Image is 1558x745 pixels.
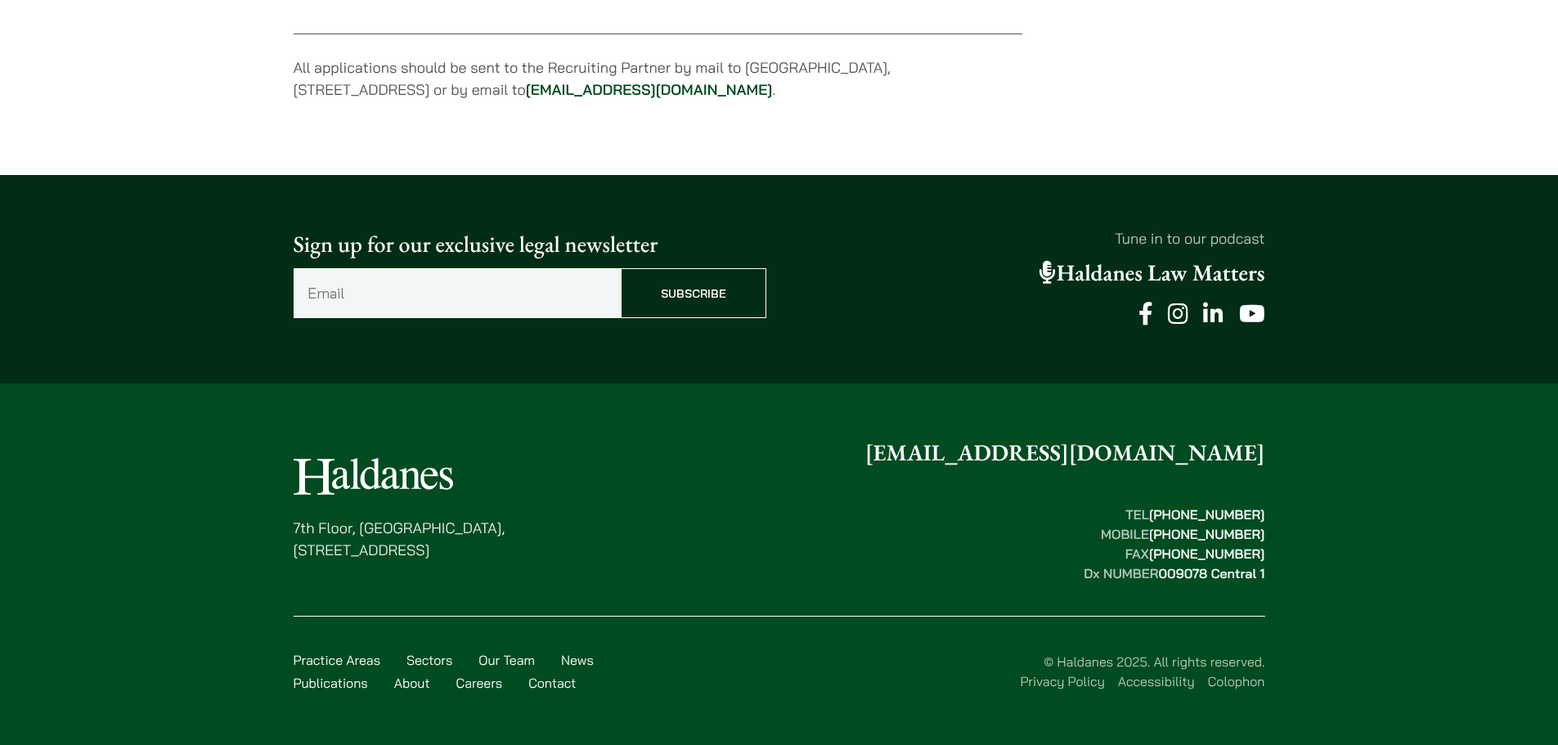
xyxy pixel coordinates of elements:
[294,227,766,262] p: Sign up for our exclusive legal newsletter
[394,675,430,691] a: About
[526,80,773,99] a: [EMAIL_ADDRESS][DOMAIN_NAME]
[1149,506,1265,523] mark: [PHONE_NUMBER]
[1158,565,1264,581] mark: 009078 Central 1
[406,652,452,668] a: Sectors
[294,458,453,495] img: Logo of Haldanes
[294,268,621,318] input: Email
[528,675,576,691] a: Contact
[792,227,1265,249] p: Tune in to our podcast
[294,517,505,561] p: 7th Floor, [GEOGRAPHIC_DATA], [STREET_ADDRESS]
[456,675,503,691] a: Careers
[621,268,766,318] input: Subscribe
[1149,545,1265,562] mark: [PHONE_NUMBER]
[1020,673,1104,689] a: Privacy Policy
[294,652,380,668] a: Practice Areas
[1084,506,1264,581] strong: TEL MOBILE FAX Dx NUMBER
[294,56,1022,101] p: All applications should be sent to the Recruiting Partner by mail to [GEOGRAPHIC_DATA], [STREET_A...
[478,652,535,668] a: Our Team
[561,652,594,668] a: News
[1039,258,1265,288] a: Haldanes Law Matters
[1118,673,1195,689] a: Accessibility
[1208,673,1265,689] a: Colophon
[294,675,368,691] a: Publications
[617,652,1265,691] div: © Haldanes 2025. All rights reserved.
[1149,526,1265,542] mark: [PHONE_NUMBER]
[865,438,1265,468] a: [EMAIL_ADDRESS][DOMAIN_NAME]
